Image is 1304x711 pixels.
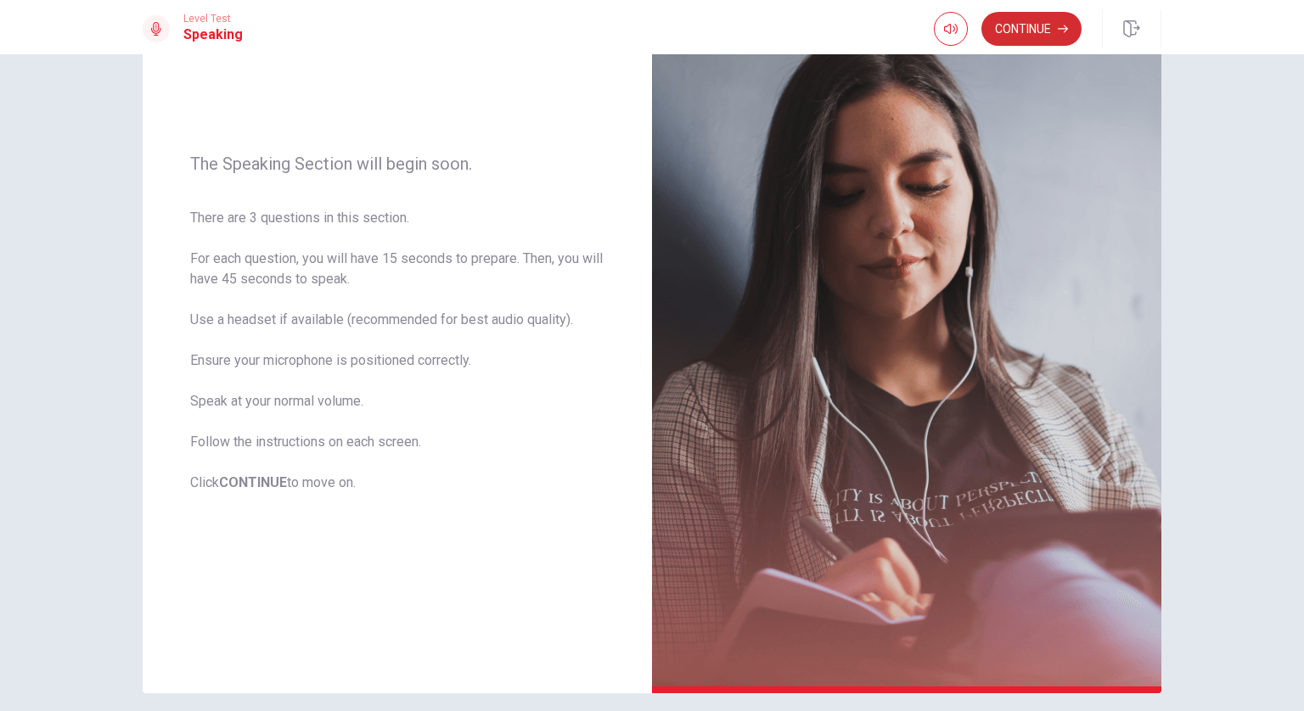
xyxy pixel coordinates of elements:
[190,154,604,174] span: The Speaking Section will begin soon.
[219,474,287,490] b: CONTINUE
[190,208,604,493] span: There are 3 questions in this section. For each question, you will have 15 seconds to prepare. Th...
[183,13,243,25] span: Level Test
[981,12,1082,46] button: Continue
[183,25,243,45] h1: Speaking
